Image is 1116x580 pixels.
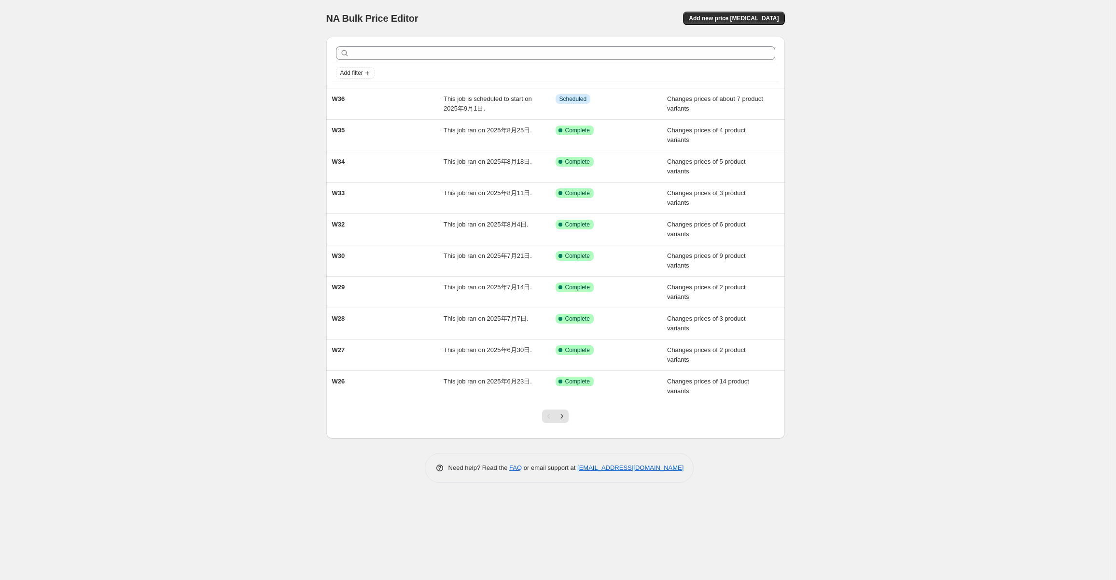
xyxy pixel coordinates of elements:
[448,464,510,471] span: Need help? Read the
[667,189,746,206] span: Changes prices of 3 product variants
[444,127,532,134] span: This job ran on 2025年8月25日.
[689,14,779,22] span: Add new price [MEDICAL_DATA]
[444,95,532,112] span: This job is scheduled to start on 2025年9月1日.
[565,378,590,385] span: Complete
[332,315,345,322] span: W28
[444,158,532,165] span: This job ran on 2025年8月18日.
[444,221,529,228] span: This job ran on 2025年8月4日.
[667,346,746,363] span: Changes prices of 2 product variants
[559,95,587,103] span: Scheduled
[565,315,590,323] span: Complete
[565,346,590,354] span: Complete
[667,315,746,332] span: Changes prices of 3 product variants
[332,95,345,102] span: W36
[332,378,345,385] span: W26
[444,378,532,385] span: This job ran on 2025年6月23日.
[444,252,532,259] span: This job ran on 2025年7月21日.
[444,315,529,322] span: This job ran on 2025年7月7日.
[444,189,532,197] span: This job ran on 2025年8月11日.
[444,346,532,354] span: This job ran on 2025年6月30日.
[565,221,590,228] span: Complete
[509,464,522,471] a: FAQ
[565,252,590,260] span: Complete
[332,221,345,228] span: W32
[332,127,345,134] span: W35
[565,127,590,134] span: Complete
[444,283,532,291] span: This job ran on 2025年7月14日.
[667,378,749,395] span: Changes prices of 14 product variants
[332,158,345,165] span: W34
[683,12,784,25] button: Add new price [MEDICAL_DATA]
[555,410,569,423] button: Next
[326,13,418,24] span: NA Bulk Price Editor
[522,464,577,471] span: or email support at
[542,410,569,423] nav: Pagination
[667,127,746,143] span: Changes prices of 4 product variants
[667,95,763,112] span: Changes prices of about 7 product variants
[336,67,375,79] button: Add filter
[332,283,345,291] span: W29
[340,69,363,77] span: Add filter
[565,158,590,166] span: Complete
[667,158,746,175] span: Changes prices of 5 product variants
[577,464,684,471] a: [EMAIL_ADDRESS][DOMAIN_NAME]
[667,283,746,300] span: Changes prices of 2 product variants
[332,189,345,197] span: W33
[332,252,345,259] span: W30
[565,283,590,291] span: Complete
[667,221,746,238] span: Changes prices of 6 product variants
[565,189,590,197] span: Complete
[332,346,345,354] span: W27
[667,252,746,269] span: Changes prices of 9 product variants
